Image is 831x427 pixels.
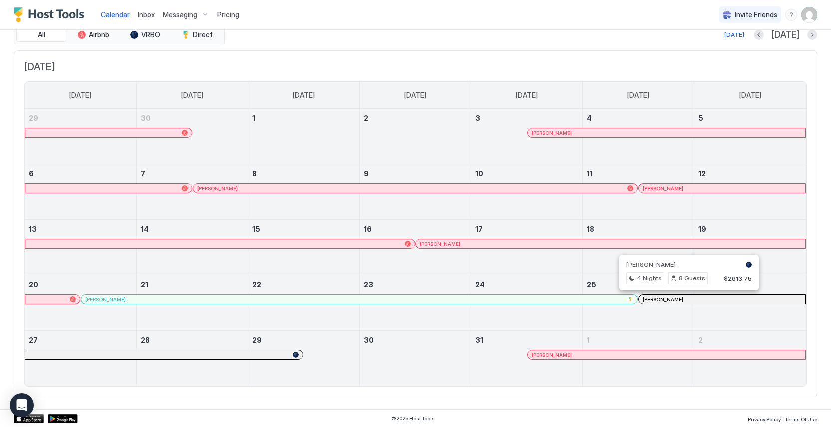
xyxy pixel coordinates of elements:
[29,280,38,289] span: 20
[141,169,145,178] span: 7
[637,274,662,283] span: 4 Nights
[283,82,325,109] a: Tuesday
[582,164,694,220] td: July 11, 2025
[420,241,460,247] span: [PERSON_NAME]
[617,82,659,109] a: Friday
[583,331,694,349] a: August 1, 2025
[643,185,683,192] span: [PERSON_NAME]
[163,10,197,19] span: Messaging
[136,331,248,386] td: July 28, 2025
[24,61,807,73] span: [DATE]
[583,109,694,127] a: July 4, 2025
[359,109,471,164] td: July 2, 2025
[587,336,590,344] span: 1
[532,130,801,136] div: [PERSON_NAME]
[364,169,369,178] span: 9
[252,225,260,233] span: 15
[694,220,806,238] a: July 19, 2025
[217,10,239,19] span: Pricing
[627,91,649,100] span: [DATE]
[724,275,752,282] span: $2613.75
[583,164,694,183] a: July 11, 2025
[532,352,801,358] div: [PERSON_NAME]
[748,413,781,424] a: Privacy Policy
[785,413,817,424] a: Terms Of Use
[643,296,683,303] span: [PERSON_NAME]
[101,9,130,20] a: Calendar
[252,169,257,178] span: 8
[420,241,801,247] div: [PERSON_NAME]
[136,275,248,331] td: July 21, 2025
[25,109,136,127] a: June 29, 2025
[359,164,471,220] td: July 9, 2025
[471,220,582,238] a: July 17, 2025
[582,331,694,386] td: August 1, 2025
[141,336,150,344] span: 28
[360,109,471,127] a: July 2, 2025
[694,164,806,220] td: July 12, 2025
[248,220,359,238] a: July 15, 2025
[29,169,34,178] span: 6
[248,331,359,349] a: July 29, 2025
[248,220,359,275] td: July 15, 2025
[141,225,149,233] span: 14
[25,220,136,238] a: July 13, 2025
[471,331,582,386] td: July 31, 2025
[391,415,435,422] span: © 2025 Host Tools
[754,30,764,40] button: Previous month
[25,275,136,331] td: July 20, 2025
[475,169,483,178] span: 10
[68,28,118,42] button: Airbnb
[359,275,471,331] td: July 23, 2025
[475,114,480,122] span: 3
[137,164,248,183] a: July 7, 2025
[25,220,136,275] td: July 13, 2025
[694,331,806,349] a: August 2, 2025
[248,164,359,183] a: July 8, 2025
[252,280,261,289] span: 22
[694,109,806,127] a: July 5, 2025
[248,331,359,386] td: July 29, 2025
[59,82,101,109] a: Sunday
[471,109,582,164] td: July 3, 2025
[471,331,582,349] a: July 31, 2025
[29,336,38,344] span: 27
[136,109,248,164] td: June 30, 2025
[137,109,248,127] a: June 30, 2025
[248,275,359,331] td: July 22, 2025
[694,164,806,183] a: July 12, 2025
[471,109,582,127] a: July 3, 2025
[120,28,170,42] button: VRBO
[471,275,582,331] td: July 24, 2025
[360,331,471,349] a: July 30, 2025
[404,91,426,100] span: [DATE]
[475,336,483,344] span: 31
[138,10,155,19] span: Inbox
[193,30,213,39] span: Direct
[698,114,703,122] span: 5
[85,296,634,303] div: [PERSON_NAME]
[626,261,676,268] span: [PERSON_NAME]
[364,225,372,233] span: 16
[394,82,436,109] a: Wednesday
[724,30,744,39] div: [DATE]
[293,91,315,100] span: [DATE]
[89,30,109,39] span: Airbnb
[698,169,706,178] span: 12
[181,91,203,100] span: [DATE]
[29,114,38,122] span: 29
[10,393,34,417] div: Open Intercom Messenger
[197,185,634,192] div: [PERSON_NAME]
[583,220,694,238] a: July 18, 2025
[694,109,806,164] td: July 5, 2025
[248,109,359,164] td: July 1, 2025
[197,185,238,192] span: [PERSON_NAME]
[587,169,593,178] span: 11
[25,331,136,386] td: July 27, 2025
[364,114,368,122] span: 2
[694,220,806,275] td: July 19, 2025
[14,414,44,423] a: App Store
[14,7,89,22] div: Host Tools Logo
[643,296,801,303] div: [PERSON_NAME]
